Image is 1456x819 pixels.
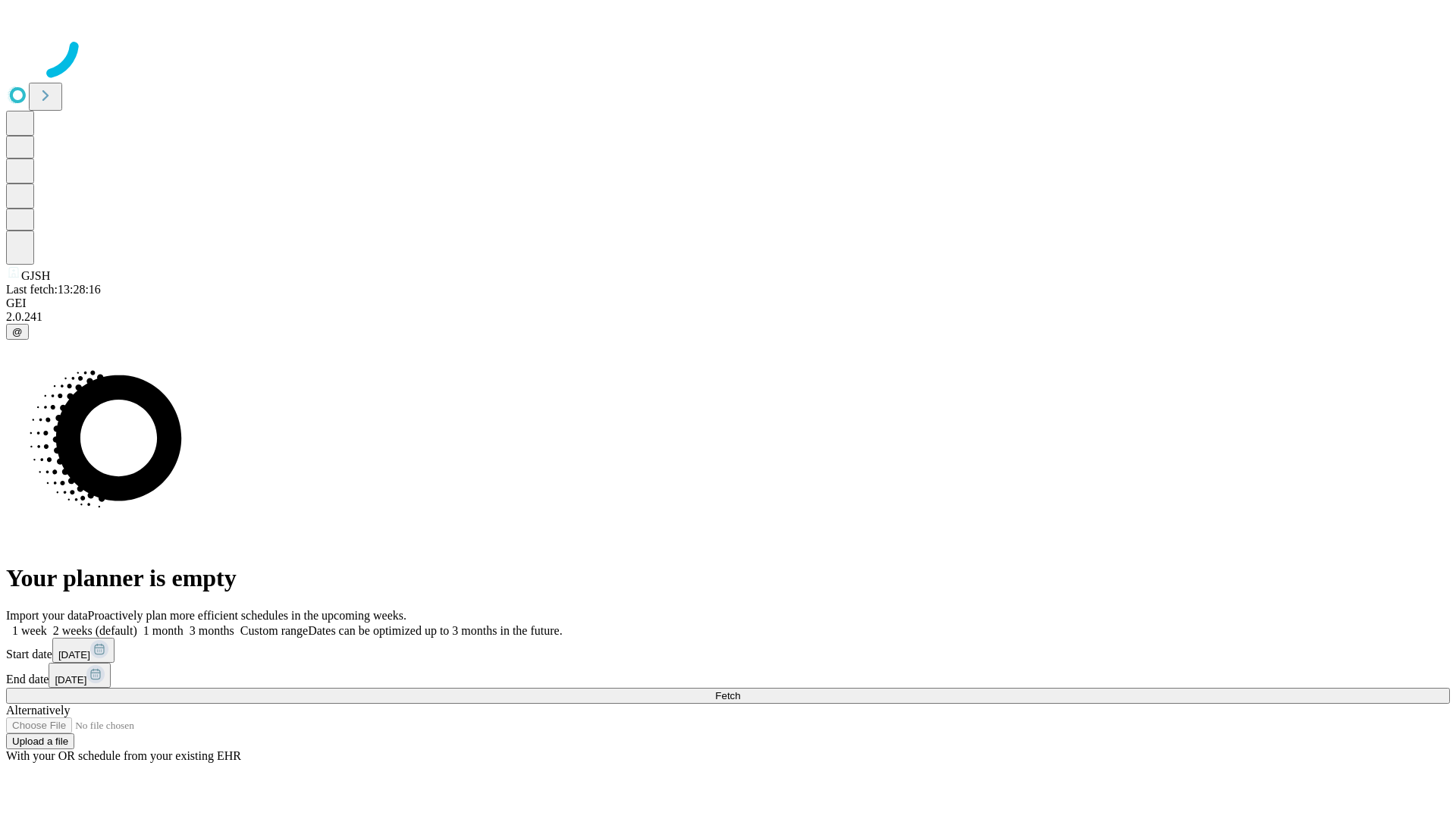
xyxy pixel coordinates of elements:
[6,310,1450,324] div: 2.0.241
[55,674,86,686] span: [DATE]
[6,297,1450,310] div: GEI
[49,663,111,688] button: [DATE]
[240,624,308,637] span: Custom range
[88,609,406,622] span: Proactively plan more efficient schedules in the upcoming weeks.
[21,269,50,282] span: GJSH
[715,690,740,701] span: Fetch
[308,624,562,637] span: Dates can be optimized up to 3 months in the future.
[12,624,47,637] span: 1 week
[58,649,90,661] span: [DATE]
[190,624,234,637] span: 3 months
[6,324,29,340] button: @
[52,638,115,663] button: [DATE]
[6,283,101,296] span: Last fetch: 13:28:16
[6,663,1450,688] div: End date
[6,733,74,749] button: Upload a file
[12,326,23,337] span: @
[6,704,70,717] span: Alternatively
[53,624,137,637] span: 2 weeks (default)
[6,688,1450,704] button: Fetch
[6,564,1450,592] h1: Your planner is empty
[6,749,241,762] span: With your OR schedule from your existing EHR
[143,624,184,637] span: 1 month
[6,609,88,622] span: Import your data
[6,638,1450,663] div: Start date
